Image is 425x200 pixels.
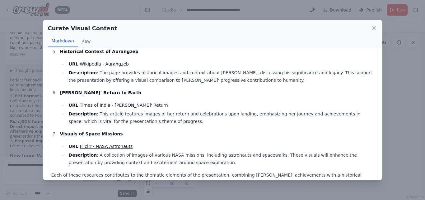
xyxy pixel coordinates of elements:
p: Each of these resources contributes to the thematic elements of the presentation, combining [PERS... [51,171,374,186]
li: : The page provides historical images and context about [PERSON_NAME], discussing his significanc... [67,69,374,84]
h2: Curate Visual Content [48,24,117,33]
li: : [67,60,374,68]
li: : [67,101,374,109]
strong: URL [69,144,78,149]
li: : [67,143,374,150]
strong: [PERSON_NAME]' Return to Earth [60,90,142,95]
strong: Historical Context of Aurangzeb [60,49,138,54]
button: Markdown [48,35,78,47]
a: Times of India - [PERSON_NAME]' Return [80,103,168,108]
a: Wikipedia - Aurangzeb [80,61,129,66]
li: : A collection of images of various NASA missions, including astronauts and spacewalks. These vis... [67,151,374,166]
strong: Visuals of Space Missions [60,131,123,136]
strong: Description [69,153,97,158]
strong: Description [69,70,97,75]
li: : This article features images of her return and celebrations upon landing, emphasizing her journ... [67,110,374,125]
a: Flickr - NASA Astronauts [80,144,133,149]
strong: Description [69,111,97,116]
button: Raw [78,35,94,47]
strong: URL [69,103,78,108]
strong: URL [69,61,78,66]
